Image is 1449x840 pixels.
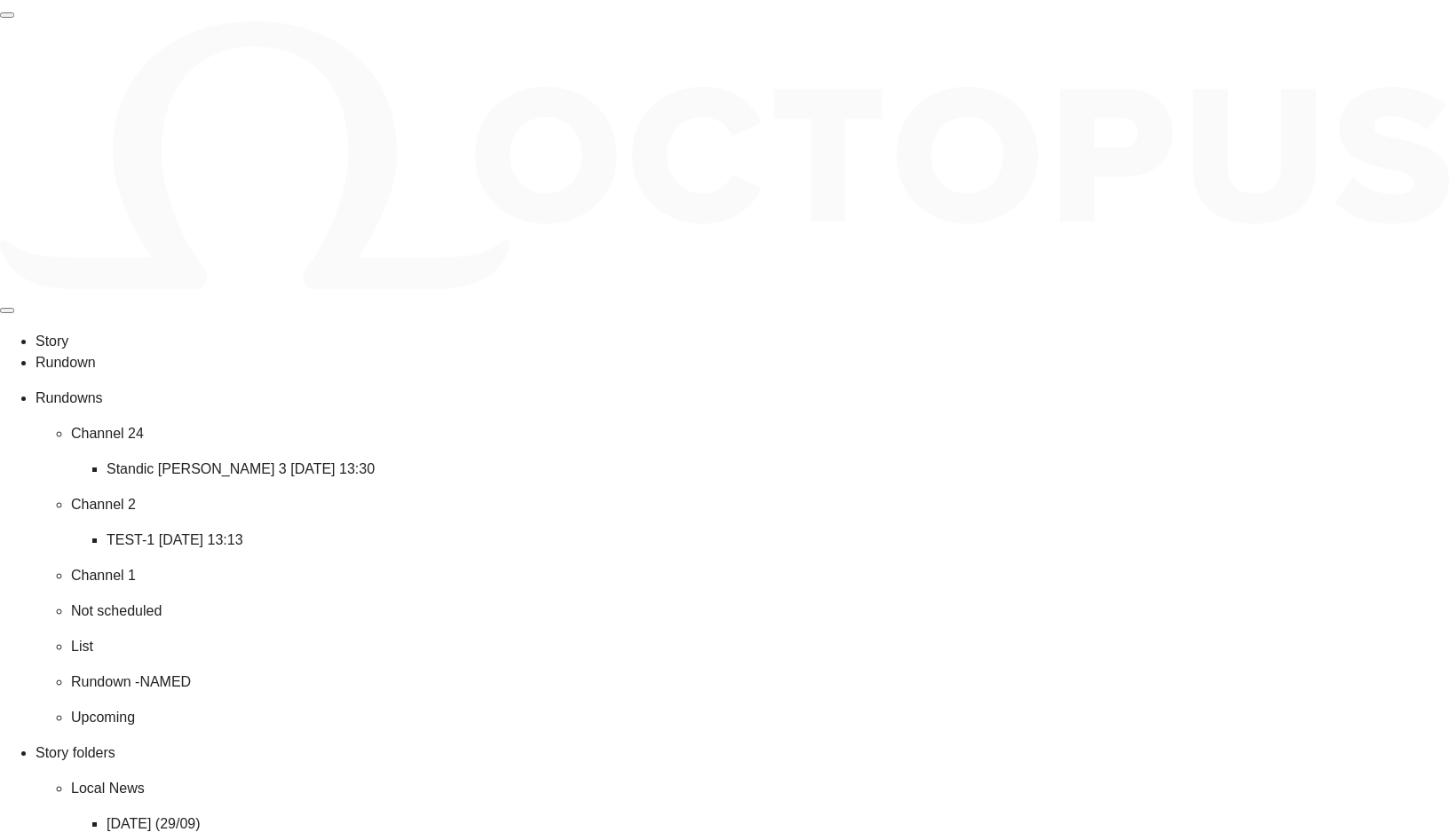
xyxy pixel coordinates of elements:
[36,334,68,349] span: Story
[107,813,1449,835] p: [DATE] (29/09)
[36,742,1449,764] p: Story folders
[107,530,1449,551] p: TEST-1 [DATE] 13:13
[71,494,1449,515] p: Channel 2
[71,778,1449,799] p: Local News
[107,459,1449,480] p: Standic [PERSON_NAME] 3 [DATE] 13:30
[71,601,1449,622] p: Not scheduled
[71,565,1449,586] p: Channel 1
[71,707,1449,728] p: Upcoming
[36,355,96,370] span: Rundown
[71,636,1449,657] p: List
[71,423,1449,444] p: Channel 24
[71,671,1449,693] p: Rundown -NAMED
[36,388,1449,409] p: Rundowns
